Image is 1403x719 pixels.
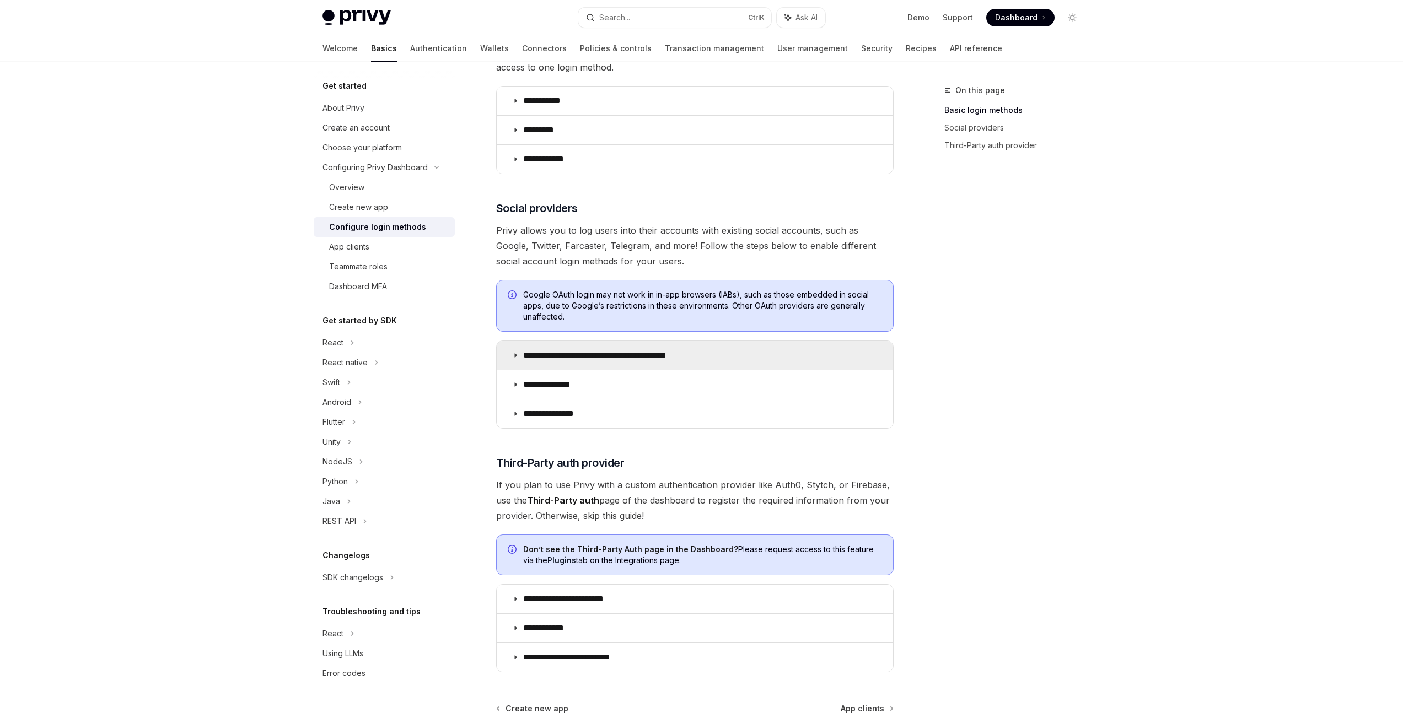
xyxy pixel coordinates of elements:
[322,336,343,349] div: React
[322,571,383,584] div: SDK changelogs
[943,12,973,23] a: Support
[322,627,343,640] div: React
[322,435,341,448] div: Unity
[322,161,428,174] div: Configuring Privy Dashboard
[523,289,882,322] span: Google OAuth login may not work in in-app browsers (IABs), such as those embedded in social apps,...
[314,257,455,277] a: Teammate roles
[329,280,387,293] div: Dashboard MFA
[665,35,764,62] a: Transaction management
[322,101,364,115] div: About Privy
[496,201,578,216] span: Social providers
[322,415,345,429] div: Flutter
[410,35,467,62] a: Authentication
[841,703,893,714] a: App clients
[944,119,1090,137] a: Social providers
[322,475,348,488] div: Python
[322,141,402,154] div: Choose your platform
[314,138,455,158] a: Choose your platform
[322,605,421,618] h5: Troubleshooting and tips
[496,455,625,471] span: Third-Party auth provider
[777,8,825,28] button: Ask AI
[329,240,369,253] div: App clients
[314,98,455,118] a: About Privy
[907,12,929,23] a: Demo
[322,121,390,134] div: Create an account
[508,545,519,556] svg: Info
[322,79,367,93] h5: Get started
[547,555,576,565] a: Plugins
[523,544,882,566] span: Please request access to this feature via the tab on the Integrations page.
[861,35,893,62] a: Security
[777,35,848,62] a: User management
[314,663,455,683] a: Error codes
[944,137,1090,154] a: Third-Party auth provider
[314,217,455,237] a: Configure login methods
[523,544,738,554] strong: Don’t see the Third-Party Auth page in the Dashboard?
[314,177,455,197] a: Overview
[322,376,340,389] div: Swift
[322,356,368,369] div: React native
[795,12,818,23] span: Ask AI
[995,12,1038,23] span: Dashboard
[322,515,356,528] div: REST API
[496,477,894,523] span: If you plan to use Privy with a custom authentication provider like Auth0, Stytch, or Firebase, u...
[578,8,771,28] button: Search...CtrlK
[314,197,455,217] a: Create new app
[371,35,397,62] a: Basics
[527,495,599,506] strong: Third-Party auth
[314,118,455,138] a: Create an account
[322,396,351,409] div: Android
[522,35,567,62] a: Connectors
[508,290,519,301] svg: Info
[322,667,365,680] div: Error codes
[986,9,1055,26] a: Dashboard
[329,181,364,194] div: Overview
[748,13,765,22] span: Ctrl K
[506,703,568,714] span: Create new app
[322,314,397,327] h5: Get started by SDK
[322,647,363,660] div: Using LLMs
[599,11,630,24] div: Search...
[906,35,937,62] a: Recipes
[580,35,652,62] a: Policies & controls
[322,10,391,25] img: light logo
[322,455,352,468] div: NodeJS
[480,35,509,62] a: Wallets
[322,35,358,62] a: Welcome
[841,703,884,714] span: App clients
[1063,9,1081,26] button: Toggle dark mode
[329,220,426,234] div: Configure login methods
[496,223,894,269] span: Privy allows you to log users into their accounts with existing social accounts, such as Google, ...
[314,277,455,296] a: Dashboard MFA
[944,101,1090,119] a: Basic login methods
[329,260,388,273] div: Teammate roles
[955,84,1005,97] span: On this page
[329,201,388,214] div: Create new app
[322,549,370,562] h5: Changelogs
[314,644,455,663] a: Using LLMs
[950,35,1002,62] a: API reference
[497,703,568,714] a: Create new app
[314,237,455,257] a: App clients
[322,495,340,508] div: Java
